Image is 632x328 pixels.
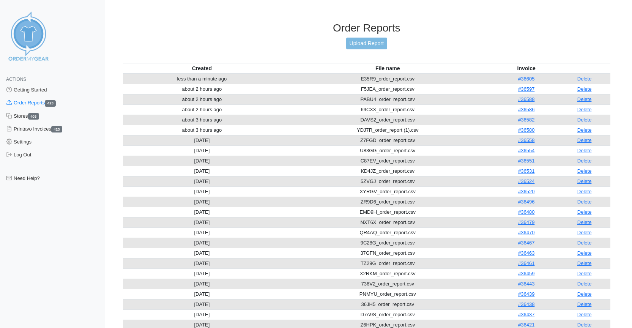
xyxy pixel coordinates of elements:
span: Actions [6,77,26,82]
a: #36461 [518,260,534,266]
td: [DATE] [123,238,281,248]
a: Delete [577,96,592,102]
td: [DATE] [123,186,281,197]
td: [DATE] [123,145,281,156]
span: 408 [28,113,39,120]
th: Created [123,63,281,74]
td: about 2 hours ago [123,94,281,104]
a: #36558 [518,137,534,143]
span: 423 [51,126,62,132]
td: [DATE] [123,268,281,279]
td: U83GG_order_report.csv [281,145,494,156]
td: [DATE] [123,156,281,166]
a: Delete [577,158,592,164]
td: KD4JZ_order_report.csv [281,166,494,176]
td: [DATE] [123,279,281,289]
a: #36467 [518,240,534,246]
a: Delete [577,178,592,184]
a: #36470 [518,230,534,235]
td: [DATE] [123,227,281,238]
a: Delete [577,312,592,317]
th: Invoice [494,63,558,74]
a: #36605 [518,76,534,82]
h3: Order Reports [123,22,611,35]
td: TZ29G_order_report.csv [281,258,494,268]
a: #36586 [518,107,534,112]
td: Z7FGD_order_report.csv [281,135,494,145]
a: Upload Report [346,38,387,49]
a: Delete [577,240,592,246]
a: Delete [577,127,592,133]
td: C87EV_order_report.csv [281,156,494,166]
td: [DATE] [123,166,281,176]
td: about 2 hours ago [123,84,281,94]
td: about 3 hours ago [123,115,281,125]
td: 37GFN_order_report.csv [281,248,494,258]
td: 736V2_order_report.csv [281,279,494,289]
a: Delete [577,301,592,307]
td: [DATE] [123,176,281,186]
td: 36JH5_order_report.csv [281,299,494,309]
td: EMD9H_order_report.csv [281,207,494,217]
td: ZR9D6_order_report.csv [281,197,494,207]
td: E35R9_order_report.csv [281,74,494,84]
td: PABU4_order_report.csv [281,94,494,104]
a: Delete [577,291,592,297]
a: #36524 [518,178,534,184]
a: Delete [577,250,592,256]
a: #36443 [518,281,534,287]
td: 5ZVGJ_order_report.csv [281,176,494,186]
a: Delete [577,117,592,123]
td: PNMYU_order_report.csv [281,289,494,299]
td: [DATE] [123,258,281,268]
td: [DATE] [123,299,281,309]
td: YDJ7R_order_report (1).csv [281,125,494,135]
a: Delete [577,107,592,112]
th: File name [281,63,494,74]
td: less than a minute ago [123,74,281,84]
a: #36479 [518,219,534,225]
a: Delete [577,86,592,92]
a: #36520 [518,189,534,194]
a: Delete [577,209,592,215]
a: #36551 [518,158,534,164]
td: XYRGV_order_report.csv [281,186,494,197]
a: #36421 [518,322,534,328]
td: [DATE] [123,309,281,320]
td: about 3 hours ago [123,125,281,135]
td: QR4AQ_order_report.csv [281,227,494,238]
a: Delete [577,199,592,205]
td: F5JEA_order_report.csv [281,84,494,94]
a: #36588 [518,96,534,102]
td: DAVS2_order_report.csv [281,115,494,125]
a: #36438 [518,301,534,307]
a: #36580 [518,127,534,133]
a: Delete [577,148,592,153]
td: [DATE] [123,217,281,227]
td: 69CX3_order_report.csv [281,104,494,115]
a: Delete [577,271,592,276]
td: NXT6X_order_report.csv [281,217,494,227]
a: #36496 [518,199,534,205]
td: [DATE] [123,289,281,299]
a: #36597 [518,86,534,92]
a: Delete [577,260,592,266]
td: X2RKM_order_report.csv [281,268,494,279]
a: #36531 [518,168,534,174]
span: 423 [45,100,56,107]
a: #36437 [518,312,534,317]
td: [DATE] [123,197,281,207]
td: D7A9S_order_report.csv [281,309,494,320]
td: 9C28G_order_report.csv [281,238,494,248]
a: #36554 [518,148,534,153]
a: Delete [577,168,592,174]
a: #36459 [518,271,534,276]
a: Delete [577,230,592,235]
td: [DATE] [123,248,281,258]
td: about 2 hours ago [123,104,281,115]
td: [DATE] [123,135,281,145]
a: Delete [577,322,592,328]
a: Delete [577,137,592,143]
a: Delete [577,281,592,287]
a: #36480 [518,209,534,215]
